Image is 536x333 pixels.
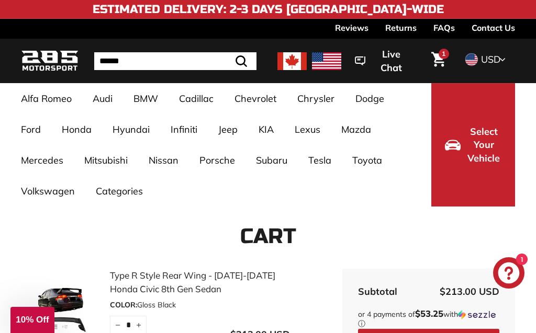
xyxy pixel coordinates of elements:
a: Mazda [331,114,382,145]
a: Contact Us [472,19,515,37]
a: Tesla [298,145,342,176]
img: Sezzle [458,310,496,319]
a: Honda [51,114,102,145]
a: Subaru [245,145,298,176]
div: or 4 payments of with [358,309,499,329]
img: Logo_285_Motorsport_areodynamics_components [21,49,79,73]
a: BMW [123,83,169,114]
a: Audi [82,83,123,114]
input: Search [94,52,256,70]
a: Dodge [345,83,395,114]
a: Type R Style Rear Wing - [DATE]-[DATE] Honda Civic 8th Gen Sedan [110,269,290,295]
a: Mercedes [10,145,74,176]
div: Subtotal [358,284,397,298]
a: KIA [248,114,284,145]
a: Toyota [342,145,393,176]
a: Infiniti [160,114,208,145]
inbox-online-store-chat: Shopify online store chat [490,257,528,291]
a: Chevrolet [224,83,287,114]
span: $53.25 [415,308,443,319]
a: Chrysler [287,83,345,114]
span: Select Your Vehicle [466,125,501,165]
span: USD [481,53,500,65]
button: Select Your Vehicle [431,83,515,206]
button: Live Chat [341,41,425,81]
div: or 4 payments of$53.25withSezzle Click to learn more about Sezzle [358,309,499,329]
a: Jeep [208,114,248,145]
a: Volkswagen [10,176,85,206]
a: Lexus [284,114,331,145]
h1: Cart [21,225,515,248]
a: Returns [385,19,417,37]
a: Mitsubishi [74,145,138,176]
a: Nissan [138,145,189,176]
a: Reviews [335,19,368,37]
span: 10% Off [16,315,49,325]
span: COLOR: [110,300,137,309]
a: Porsche [189,145,245,176]
h4: Estimated Delivery: 2-3 Days [GEOGRAPHIC_DATA]-Wide [93,3,444,16]
div: Gloss Black [110,300,290,311]
a: Hyundai [102,114,160,145]
span: Live Chat [371,48,411,74]
div: 10% Off [10,307,54,333]
span: $213.00 USD [440,285,499,297]
a: Categories [85,176,153,206]
a: Cadillac [169,83,224,114]
a: Ford [10,114,51,145]
a: Alfa Romeo [10,83,82,114]
a: FAQs [433,19,455,37]
span: 1 [442,50,445,58]
a: Cart [425,43,452,79]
